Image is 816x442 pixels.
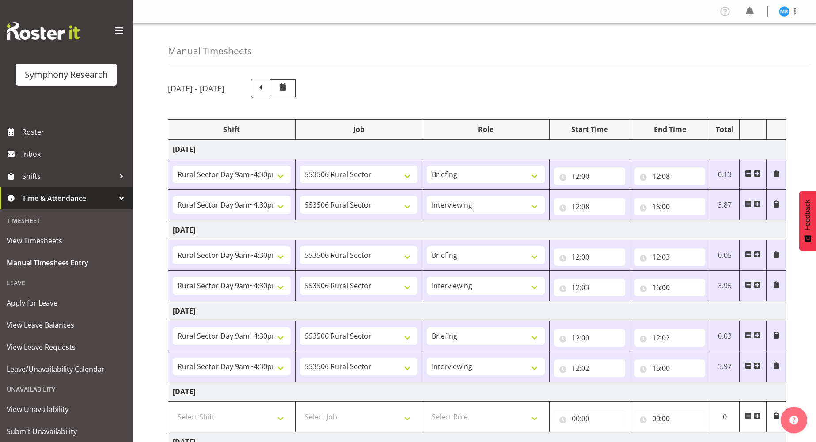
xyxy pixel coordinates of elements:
[168,382,786,402] td: [DATE]
[634,329,706,347] input: Click to select...
[634,167,706,185] input: Click to select...
[554,359,625,377] input: Click to select...
[634,359,706,377] input: Click to select...
[554,329,625,347] input: Click to select...
[634,248,706,266] input: Click to select...
[2,358,130,380] a: Leave/Unavailability Calendar
[7,296,126,310] span: Apply for Leave
[2,380,130,398] div: Unavailability
[300,124,418,135] div: Job
[634,198,706,215] input: Click to select...
[2,252,130,274] a: Manual Timesheet Entry
[779,6,789,17] img: michael-robinson11856.jpg
[22,147,128,161] span: Inbox
[2,292,130,314] a: Apply for Leave
[634,279,706,296] input: Click to select...
[2,314,130,336] a: View Leave Balances
[714,124,735,135] div: Total
[634,124,706,135] div: End Time
[710,271,740,301] td: 3.95
[2,336,130,358] a: View Leave Requests
[427,124,545,135] div: Role
[7,425,126,438] span: Submit Unavailability
[554,167,625,185] input: Click to select...
[710,190,740,220] td: 3.87
[2,230,130,252] a: View Timesheets
[22,192,115,205] span: Time & Attendance
[554,410,625,427] input: Click to select...
[2,398,130,420] a: View Unavailability
[168,46,252,56] h4: Manual Timesheets
[22,170,115,183] span: Shifts
[7,22,80,40] img: Rosterit website logo
[554,198,625,215] input: Click to select...
[7,256,126,269] span: Manual Timesheet Entry
[173,124,291,135] div: Shift
[710,240,740,271] td: 0.05
[554,248,625,266] input: Click to select...
[710,159,740,190] td: 0.13
[22,125,128,139] span: Roster
[554,124,625,135] div: Start Time
[789,416,798,424] img: help-xxl-2.png
[7,363,126,376] span: Leave/Unavailability Calendar
[804,200,812,230] span: Feedback
[2,274,130,292] div: Leave
[554,279,625,296] input: Click to select...
[168,301,786,321] td: [DATE]
[2,212,130,230] div: Timesheet
[168,140,786,159] td: [DATE]
[168,220,786,240] td: [DATE]
[710,321,740,351] td: 0.03
[7,234,126,247] span: View Timesheets
[799,191,816,251] button: Feedback - Show survey
[7,340,126,354] span: View Leave Requests
[25,68,108,81] div: Symphony Research
[634,410,706,427] input: Click to select...
[710,402,740,432] td: 0
[7,318,126,332] span: View Leave Balances
[7,403,126,416] span: View Unavailability
[168,83,224,93] h5: [DATE] - [DATE]
[710,351,740,382] td: 3.97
